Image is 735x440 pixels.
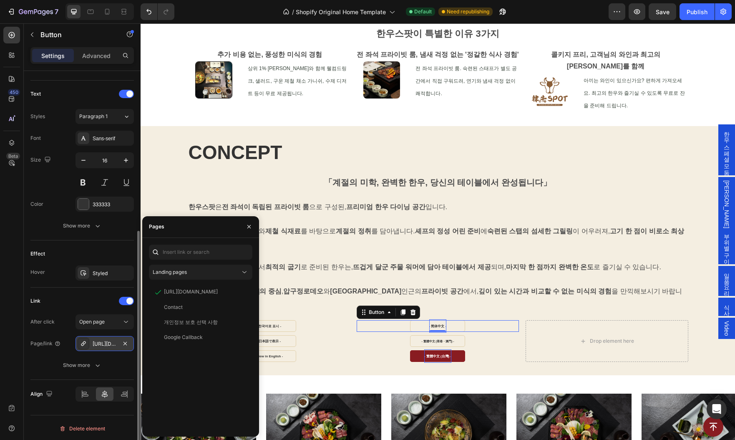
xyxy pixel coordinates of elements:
div: Text [30,90,41,98]
button: Delete element [30,422,134,435]
button: Publish [680,3,715,20]
p: 7 [55,7,58,17]
p: 와 를 바탕으로 를 담아냅니다. 에 이 어우러져, . [48,202,547,226]
div: Font [30,134,41,142]
span: Shopify Original Home Template [296,8,386,16]
div: Link [30,297,40,305]
strong: 숙련된 스탭의 섬세한 그릴링 [347,204,432,211]
button: Show more [30,358,134,373]
strong: - View in English - [114,331,142,335]
div: Hover [30,268,45,276]
span: 아끼는 와인이 있으신가요? 편하게 가져오세요. 최고의 한우와 즐기실 수 있도록 무료로 잔을 준비해 드립니다. [443,54,544,85]
strong: - 繁體中文 (香港・澳門) - [281,316,313,319]
strong: 콜키지 프리, 고객님의 와인과 최고의 [PERSON_NAME]를 함께 [410,28,520,47]
iframe: Design area [141,23,735,440]
div: Sans-serif [93,135,132,142]
strong: 한우스팟 [48,180,75,187]
div: Align [30,389,54,400]
strong: 마지막 한 점까지 완벽한 온도 [365,240,453,247]
strong: 셰프의 정성 어린 준비 [274,204,340,211]
a: Rich Text Editor. Editing area: main [269,327,325,339]
a: Rich Text Editor. Editing area: main [269,297,325,309]
span: 일품요리 [582,246,590,269]
strong: - 繁體中文 (台灣) - [284,331,311,335]
div: Size [30,154,53,166]
a: - 한국어로 표시 - [101,297,156,309]
p: 에서 로 준비된 한우는, 되며, 로 즐기실 수 있습니다. [48,226,547,250]
p: Settings [41,51,65,60]
span: Video [582,298,590,313]
strong: 계절의 정취 [195,204,230,211]
div: [URL][DOMAIN_NAME] [164,288,218,296]
strong: 국내 상위 1% 숙성 한우 [48,204,118,211]
div: Show more [63,222,102,230]
a: - 日本語で表示 - [101,312,156,324]
span: Landing pages [153,269,187,275]
strong: 프라이빗 공간 [281,264,322,271]
div: After click [30,318,55,326]
div: Button [227,285,245,293]
div: Publish [687,8,707,16]
div: Page/link [30,340,61,347]
div: Contact [164,303,183,311]
strong: - 简体中文 - [289,301,306,305]
div: Pages [149,223,164,230]
p: Button [40,30,111,40]
strong: 전 좌석이 독립된 프라이빗 룸 [81,180,169,187]
span: 상위 1% [PERSON_NAME]와 함께 웰컴드링크, 샐러드, 구운 제철 채소 가니쉬, 수제 디저트 등이 무료 제공됩니다. [107,42,206,73]
strong: [GEOGRAPHIC_DATA] [189,264,261,271]
div: Rich Text Editor. Editing area: main [281,311,313,324]
div: Google Callback [164,334,203,341]
img: Hanwoo_Spot-Free_Corkage_Your_Wine_Our_Hanwoo.png [391,50,428,87]
span: Default [414,8,432,15]
div: Undo/Redo [141,3,174,20]
span: Paragraph 1 [79,113,108,120]
div: [URL][DOMAIN_NAME] [93,340,117,348]
span: Open page [79,319,105,325]
div: 450 [8,89,20,96]
strong: 압구정로데오 [143,264,183,271]
strong: 추가 비용 없는, 풍성한 미식의 경험 [77,28,181,35]
div: Show more [63,361,102,369]
button: Paragraph 1 [76,109,134,124]
div: Beta [6,153,20,159]
strong: 프리미엄 한우 다이닝 공간 [206,180,284,187]
button: Landing pages [149,265,252,280]
img: Hanwoo_Spot-A_Rich_Culinary_Experience_with_No_Extra_Charge.jpg [55,38,91,75]
strong: - 한국어로 표시 - [116,301,141,305]
button: Open page [76,314,134,329]
strong: 전문 그릴링 스테이션 [48,240,112,247]
strong: 전 좌석 프라이빗 룸, 냄새 걱정 없는 '정갈한 식사 경험' [216,28,378,35]
input: Insert link or search [149,245,252,260]
a: Rich Text Editor. Editing area: main [269,312,325,324]
strong: - 日本語で表示 - [116,316,140,320]
div: Styles [30,113,45,120]
a: - View in English - [101,327,156,339]
strong: 고기 한 점이 비로소 최상의 상태로 완성됩니다 [48,204,544,223]
strong: 최적의 굽기 [125,240,160,247]
span: 한우스팟이 특별한 이유 3가지 [236,5,359,15]
div: Rich Text Editor. Editing area: main [289,296,306,309]
span: 전 좌석 프라이빗 룸. 숙련된 스태프가 별도 공간에서 직접 구워드려, 연기와 냄새 걱정 없이 쾌적합니다. [275,42,376,73]
p: , 와 인근의 에서, 을 만끽해보시기 바랍니다. [48,250,547,286]
div: 333333 [93,201,132,208]
span: Save [656,8,670,15]
div: Drop element here [449,314,493,321]
div: Effect [30,250,45,258]
span: Need republishing [447,8,489,15]
strong: 「계절의 미학, 완벽한 한우, 당신의 테이블에서 완성됩니다」 [184,154,410,164]
span: [PERSON_NAME] 부위별 구이 [582,157,590,238]
span: / [292,8,294,16]
span: 식사 [582,278,590,289]
div: 개인정보 보호 선택 사항 [164,319,218,326]
strong: [GEOGRAPHIC_DATA]의 중심 [48,264,141,271]
div: Color [30,200,43,208]
div: Styled [93,270,132,277]
strong: 깊이 있는 시간과 비교할 수 없는 미식의 경험 [338,264,471,271]
button: 7 [3,3,62,20]
img: Hanwoo_Spot-All_PrAll_Private_Rooms_for_a_Refined_Odor-Free_Dining_Experience.jpg [223,38,259,75]
p: 은 으로 구성된, 입니다. [48,178,547,202]
p: Advanced [82,51,111,60]
div: Open Intercom Messenger [707,399,727,419]
div: Rich Text Editor. Editing area: main [284,326,311,339]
